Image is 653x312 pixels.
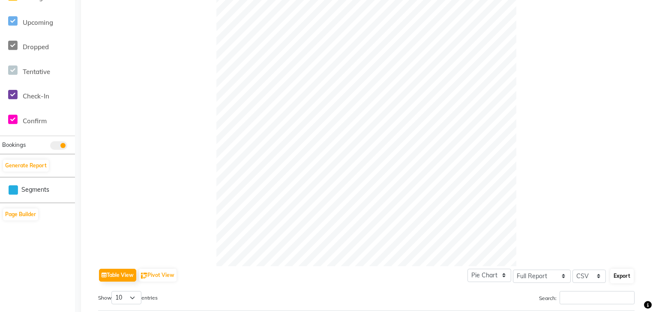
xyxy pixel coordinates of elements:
[3,208,38,220] button: Page Builder
[560,291,635,304] input: Search:
[141,273,147,279] img: pivot.png
[3,160,49,172] button: Generate Report
[23,92,49,100] span: Check-In
[539,291,635,304] label: Search:
[610,269,634,283] button: Export
[2,141,26,148] span: Bookings
[23,68,50,76] span: Tentative
[99,269,136,282] button: Table View
[23,117,47,125] span: Confirm
[23,18,53,27] span: Upcoming
[23,43,49,51] span: Dropped
[98,291,158,304] label: Show entries
[139,269,177,282] button: Pivot View
[21,185,49,194] span: Segments
[111,291,141,304] select: Showentries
